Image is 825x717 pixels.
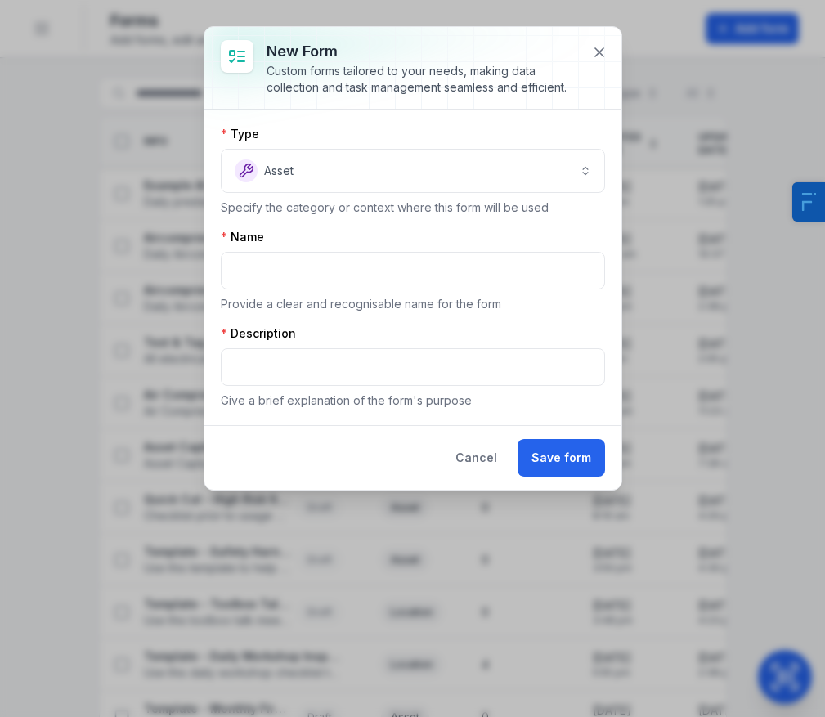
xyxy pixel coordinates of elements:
[221,296,605,312] p: Provide a clear and recognisable name for the form
[221,229,264,245] label: Name
[221,392,605,409] p: Give a brief explanation of the form's purpose
[518,439,605,477] button: Save form
[267,63,579,96] div: Custom forms tailored to your needs, making data collection and task management seamless and effi...
[267,40,579,63] h3: New form
[221,199,605,216] p: Specify the category or context where this form will be used
[442,439,511,477] button: Cancel
[221,126,259,142] label: Type
[221,149,605,193] button: Asset
[221,325,296,342] label: Description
